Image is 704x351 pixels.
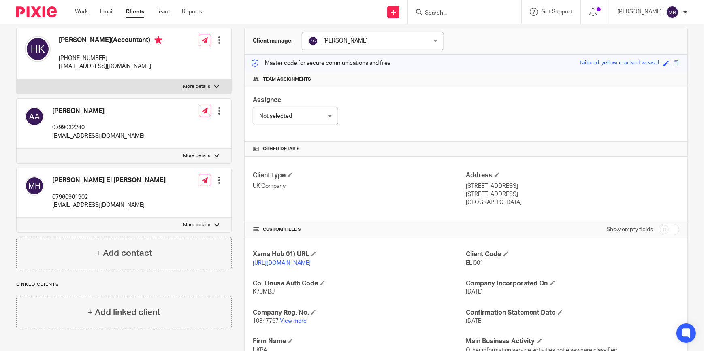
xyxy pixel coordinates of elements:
[253,308,466,317] h4: Company Reg. No.
[25,107,44,126] img: svg%3E
[253,279,466,288] h4: Co. House Auth Code
[59,54,162,62] p: [PHONE_NUMBER]
[25,176,44,196] img: svg%3E
[263,76,311,83] span: Team assignments
[308,36,318,46] img: svg%3E
[253,337,466,346] h4: Firm Name
[606,225,653,234] label: Show empty fields
[52,201,166,209] p: [EMAIL_ADDRESS][DOMAIN_NAME]
[263,146,300,152] span: Other details
[126,8,144,16] a: Clients
[75,8,88,16] a: Work
[466,308,679,317] h4: Confirmation Statement Date
[59,62,162,70] p: [EMAIL_ADDRESS][DOMAIN_NAME]
[253,171,466,180] h4: Client type
[59,36,162,46] h4: [PERSON_NAME](Accountant)
[52,107,145,115] h4: [PERSON_NAME]
[253,289,275,295] span: K7JMBJ
[183,222,210,228] p: More details
[466,190,679,198] p: [STREET_ADDRESS]
[424,10,497,17] input: Search
[154,36,162,44] i: Primary
[25,36,51,62] img: svg%3E
[251,59,390,67] p: Master code for secure communications and files
[466,250,679,259] h4: Client Code
[617,8,662,16] p: [PERSON_NAME]
[666,6,679,19] img: svg%3E
[156,8,170,16] a: Team
[466,182,679,190] p: [STREET_ADDRESS]
[16,281,232,288] p: Linked clients
[259,113,292,119] span: Not selected
[253,226,466,233] h4: CUSTOM FIELDS
[52,132,145,140] p: [EMAIL_ADDRESS][DOMAIN_NAME]
[466,279,679,288] h4: Company Incorporated On
[253,37,294,45] h3: Client manager
[541,9,572,15] span: Get Support
[323,38,368,44] span: [PERSON_NAME]
[183,153,210,159] p: More details
[280,318,307,324] a: View more
[466,171,679,180] h4: Address
[87,306,160,319] h4: + Add linked client
[253,250,466,259] h4: Xama Hub 01) URL
[52,176,166,185] h4: [PERSON_NAME] El [PERSON_NAME]
[183,83,210,90] p: More details
[96,247,152,260] h4: + Add contact
[466,198,679,206] p: [GEOGRAPHIC_DATA]
[253,318,279,324] span: 10347767
[182,8,202,16] a: Reports
[466,260,484,266] span: ELI001
[52,193,166,201] p: 07960961902
[100,8,113,16] a: Email
[253,260,311,266] a: [URL][DOMAIN_NAME]
[253,97,281,103] span: Assignee
[580,59,659,68] div: tailored-yellow-cracked-weasel
[16,6,57,17] img: Pixie
[466,337,679,346] h4: Main Business Activity
[253,182,466,190] p: UK Company
[52,123,145,132] p: 0799032240
[466,318,483,324] span: [DATE]
[466,289,483,295] span: [DATE]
